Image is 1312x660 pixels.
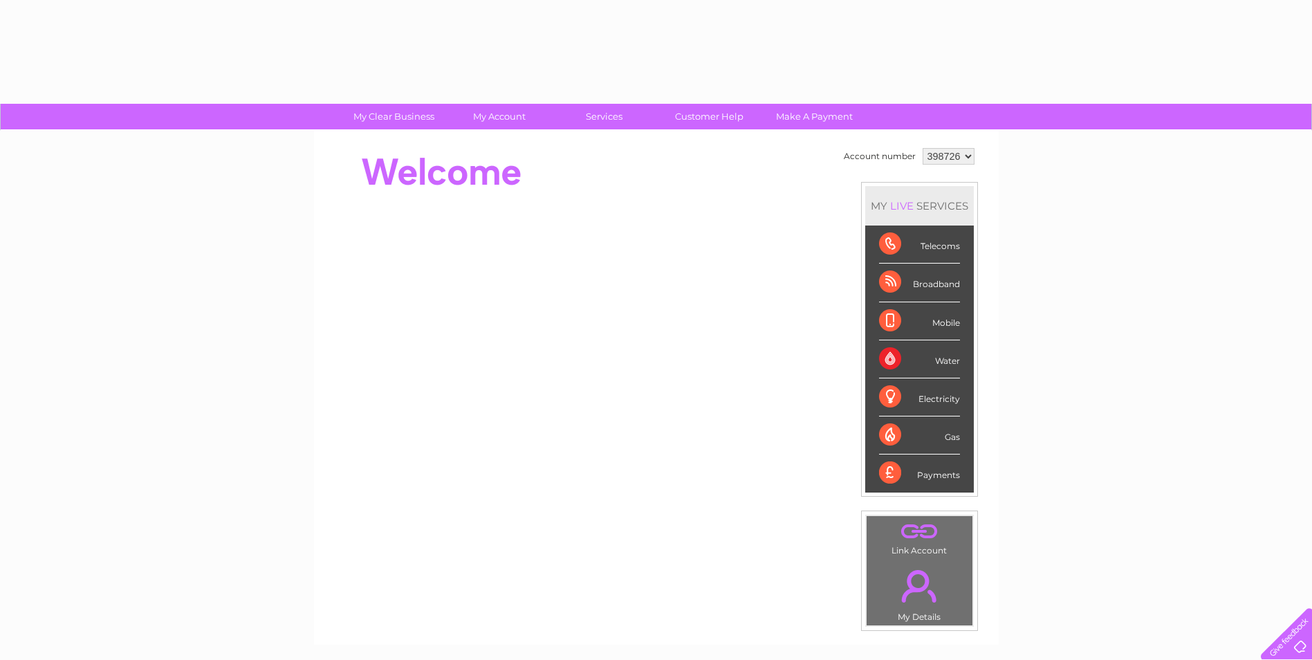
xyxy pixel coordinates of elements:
div: Water [879,340,960,378]
a: My Account [442,104,556,129]
div: Mobile [879,302,960,340]
td: Link Account [866,515,973,559]
a: . [870,520,969,544]
div: Gas [879,416,960,455]
div: Telecoms [879,226,960,264]
div: Payments [879,455,960,492]
a: Make A Payment [757,104,871,129]
td: Account number [840,145,919,168]
a: Customer Help [652,104,766,129]
a: . [870,562,969,610]
div: Electricity [879,378,960,416]
a: My Clear Business [337,104,451,129]
div: Broadband [879,264,960,302]
td: My Details [866,558,973,626]
div: LIVE [887,199,916,212]
a: Services [547,104,661,129]
div: MY SERVICES [865,186,974,226]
